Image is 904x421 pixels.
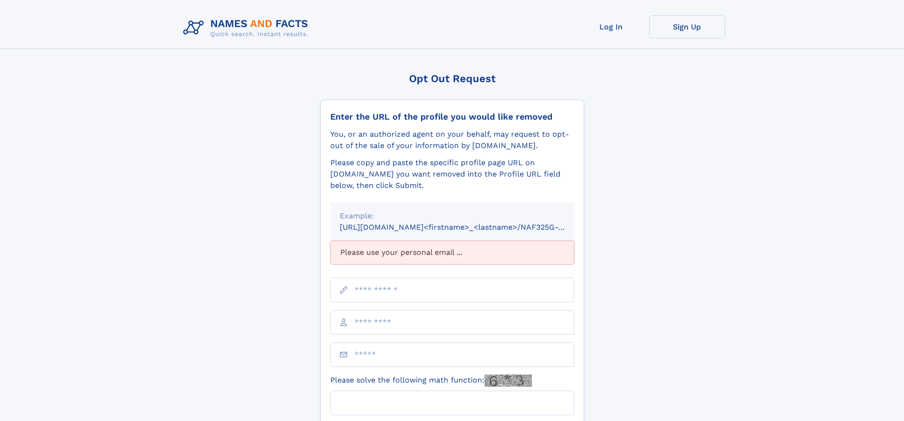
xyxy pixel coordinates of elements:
label: Please solve the following math function: [330,374,532,387]
a: Sign Up [649,15,725,38]
div: Enter the URL of the profile you would like removed [330,112,574,122]
div: You, or an authorized agent on your behalf, may request to opt-out of the sale of your informatio... [330,129,574,151]
div: Please use your personal email ... [330,241,574,264]
div: Opt Out Request [320,73,584,84]
small: [URL][DOMAIN_NAME]<firstname>_<lastname>/NAF325G-xxxxxxxx [340,223,592,232]
a: Log In [573,15,649,38]
div: Example: [340,210,565,222]
div: Please copy and paste the specific profile page URL on [DOMAIN_NAME] you want removed into the Pr... [330,157,574,191]
img: Logo Names and Facts [179,15,316,41]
